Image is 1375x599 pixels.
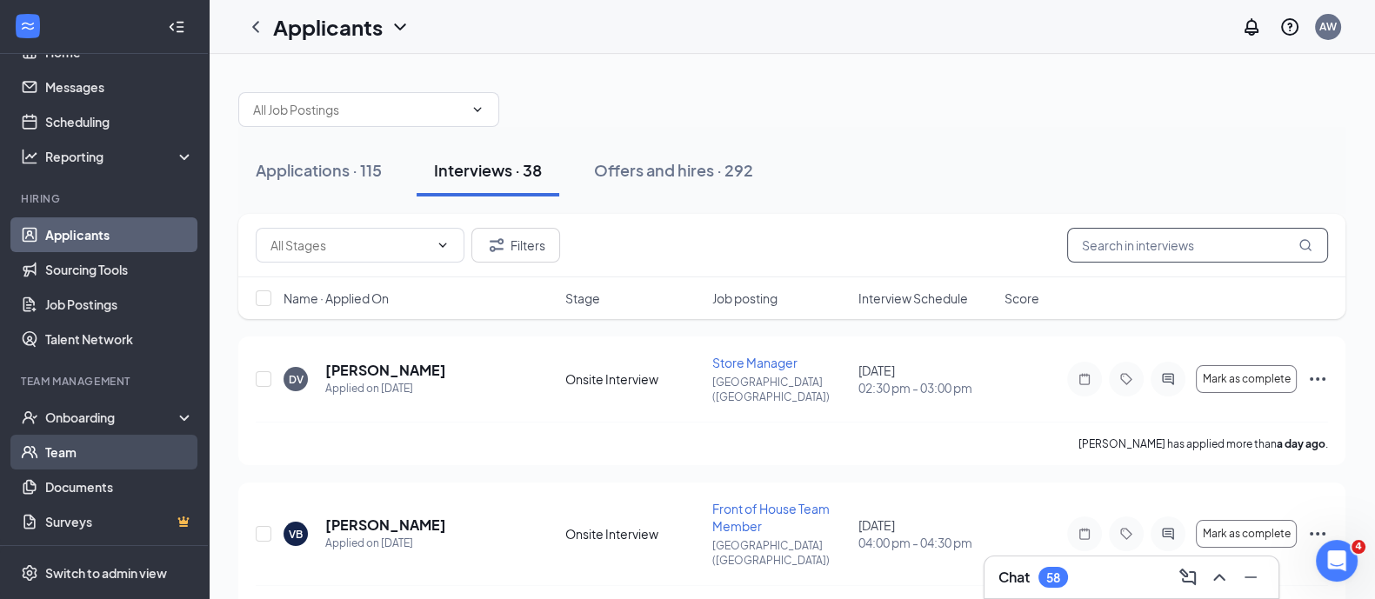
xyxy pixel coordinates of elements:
div: Onsite Interview [565,370,701,388]
svg: Tag [1116,527,1137,541]
button: Mark as complete [1196,365,1297,393]
span: Score [1005,290,1039,307]
span: 02:30 pm - 03:00 pm [858,379,994,396]
button: ChevronUp [1205,563,1233,591]
div: Interviews · 38 [434,159,542,181]
h5: [PERSON_NAME] [325,361,446,380]
span: Mark as complete [1202,373,1290,385]
svg: ComposeMessage [1178,567,1198,588]
p: [PERSON_NAME] has applied more than . [1078,436,1328,451]
svg: ChevronUp [1209,567,1230,588]
span: Interview Schedule [858,290,968,307]
div: AW [1319,19,1337,34]
div: Team Management [21,374,190,389]
div: Switch to admin view [45,564,167,582]
h5: [PERSON_NAME] [325,516,446,535]
div: Offers and hires · 292 [594,159,753,181]
a: Applicants [45,217,194,252]
input: Search in interviews [1067,228,1328,263]
div: Applied on [DATE] [325,380,446,397]
svg: MagnifyingGlass [1298,238,1312,252]
div: Applied on [DATE] [325,535,446,552]
svg: ActiveChat [1158,527,1178,541]
a: Team [45,435,194,469]
svg: QuestionInfo [1279,17,1300,37]
button: Minimize [1237,563,1265,591]
svg: WorkstreamLogo [19,17,37,35]
a: Documents [45,469,194,504]
h1: Applicants [273,12,383,42]
svg: Note [1074,527,1095,541]
input: All Job Postings [253,100,464,119]
div: Onsite Interview [565,525,701,542]
p: [GEOGRAPHIC_DATA] ([GEOGRAPHIC_DATA]) [712,538,848,568]
div: Reporting [45,148,195,165]
div: [DATE] [858,362,994,396]
iframe: Intercom live chat [1316,540,1358,582]
svg: ChevronDown [436,238,450,252]
p: [GEOGRAPHIC_DATA] ([GEOGRAPHIC_DATA]) [712,375,848,404]
span: 04:00 pm - 04:30 pm [858,534,994,551]
a: SurveysCrown [45,504,194,539]
svg: UserCheck [21,409,38,426]
input: All Stages [270,236,429,255]
svg: Filter [486,235,507,256]
button: Mark as complete [1196,520,1297,548]
svg: ChevronDown [471,103,484,116]
span: Name · Applied On [284,290,389,307]
svg: ChevronDown [390,17,410,37]
span: Mark as complete [1202,528,1290,540]
a: Sourcing Tools [45,252,194,287]
span: Stage [565,290,600,307]
span: Front of House Team Member [712,501,830,534]
svg: Collapse [168,18,185,36]
b: a day ago [1277,437,1325,450]
svg: ChevronLeft [245,17,266,37]
h3: Chat [998,568,1030,587]
a: Messages [45,70,194,104]
svg: Tag [1116,372,1137,386]
svg: Note [1074,372,1095,386]
div: [DATE] [858,516,994,551]
div: Hiring [21,191,190,206]
div: VB [289,527,303,542]
svg: Notifications [1241,17,1262,37]
a: Scheduling [45,104,194,139]
button: Filter Filters [471,228,560,263]
svg: Analysis [21,148,38,165]
div: Onboarding [45,409,179,426]
svg: Ellipses [1307,369,1328,389]
a: Talent Network [45,322,194,356]
a: Job Postings [45,287,194,322]
div: DV [289,372,304,387]
svg: Settings [21,564,38,582]
svg: ActiveChat [1158,372,1178,386]
div: 58 [1046,570,1060,585]
div: Applications · 115 [256,159,382,181]
span: Job posting [712,290,778,307]
span: Store Manager [712,355,798,370]
svg: Ellipses [1307,523,1328,544]
svg: Minimize [1240,567,1261,588]
button: ComposeMessage [1174,563,1202,591]
span: 4 [1352,540,1365,554]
